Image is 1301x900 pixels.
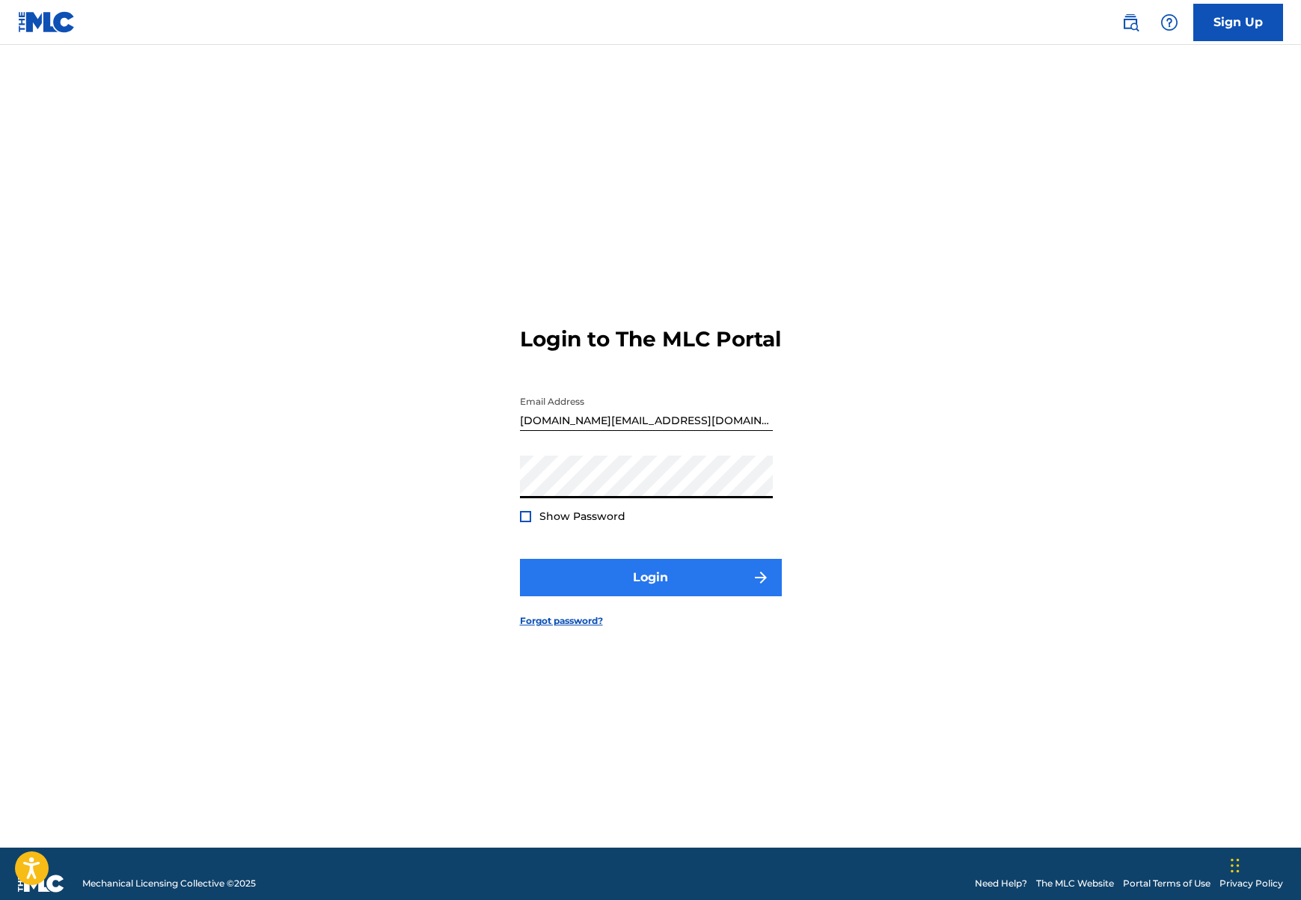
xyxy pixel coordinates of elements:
img: f7272a7cc735f4ea7f67.svg [752,569,770,587]
img: search [1121,13,1139,31]
iframe: Chat Widget [1226,828,1301,900]
div: Перетащить [1231,843,1240,888]
a: Forgot password? [520,614,603,628]
img: help [1160,13,1178,31]
button: Login [520,559,782,596]
span: Mechanical Licensing Collective © 2025 [82,877,256,890]
a: Privacy Policy [1219,877,1283,890]
div: Виджет чата [1226,828,1301,900]
img: logo [18,875,64,893]
a: Need Help? [975,877,1027,890]
a: The MLC Website [1036,877,1114,890]
a: Public Search [1115,7,1145,37]
span: Show Password [539,509,625,523]
h3: Login to The MLC Portal [520,326,781,352]
a: Sign Up [1193,4,1283,41]
a: Portal Terms of Use [1123,877,1210,890]
img: MLC Logo [18,11,76,33]
div: Help [1154,7,1184,37]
